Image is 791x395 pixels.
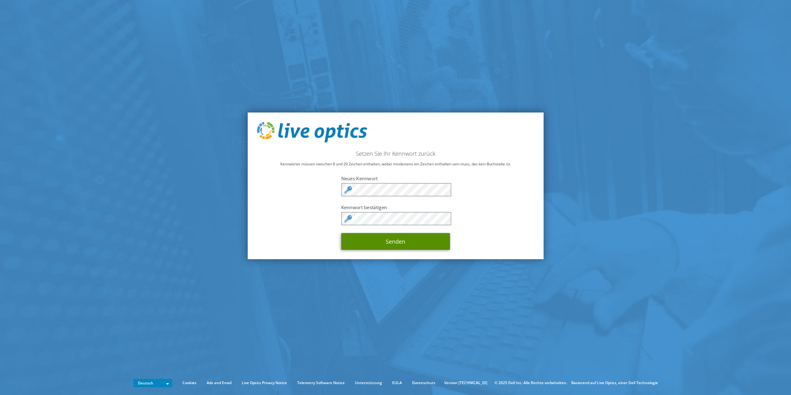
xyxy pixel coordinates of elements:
p: Kennwörter müssen zwischen 8 und 20 Zeichen enthalten, wobei mindestens ein Zeichen enthalten sei... [257,161,534,168]
a: Unterstützung [350,379,387,386]
a: EULA [388,379,407,386]
button: Senden [341,233,450,250]
label: Neues Kennwort [341,175,450,181]
li: Version [TECHNICAL_ID] [441,379,490,386]
h2: Setzen Sie Ihr Kennwort zurück [257,150,534,157]
li: © 2025 Dell Inc. Alle Rechte vorbehalten. [491,379,570,386]
a: Telemetry Software Notice [292,379,349,386]
img: live_optics_svg.svg [257,122,367,142]
a: Datenschutz [407,379,440,386]
a: Cookies [178,379,201,386]
label: Kennwort bestätigen [341,204,450,210]
a: Ads and Email [202,379,236,386]
li: Basierend auf Live Optics, einer Dell Technologie [571,379,658,386]
a: Live Optics Privacy Notice [237,379,292,386]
